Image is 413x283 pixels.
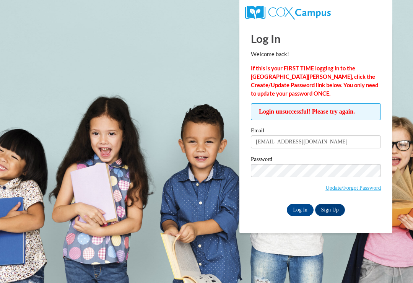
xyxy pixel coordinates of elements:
[325,185,381,191] a: Update/Forgot Password
[245,6,331,20] img: COX Campus
[382,252,407,277] iframe: Button to launch messaging window
[251,50,381,59] p: Welcome back!
[251,103,381,120] span: Login unsuccessful! Please try again.
[287,204,314,216] input: Log In
[251,65,378,97] strong: If this is your FIRST TIME logging in to the [GEOGRAPHIC_DATA][PERSON_NAME], click the Create/Upd...
[251,31,381,46] h1: Log In
[251,128,381,135] label: Email
[315,204,345,216] a: Sign Up
[251,156,381,164] label: Password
